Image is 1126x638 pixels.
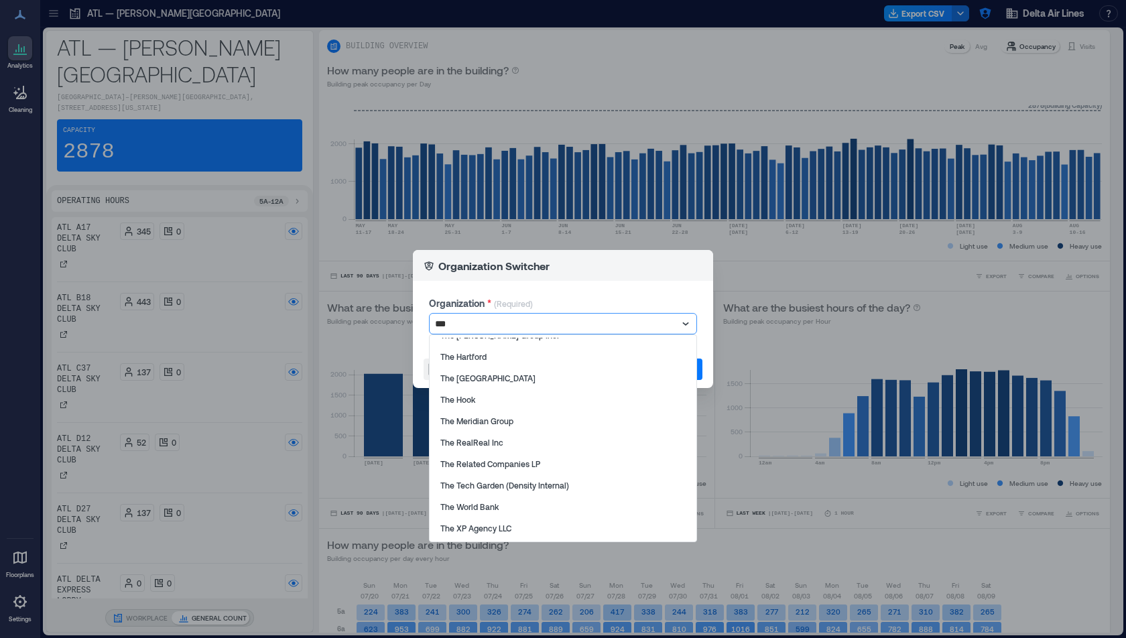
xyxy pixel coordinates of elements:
[424,359,486,380] button: Turn Off
[438,258,550,274] p: Organization Switcher
[440,437,503,448] p: The RealReal Inc
[429,297,491,310] label: Organization
[494,298,533,313] p: (Required)
[440,416,513,426] p: The Meridian Group
[440,458,540,469] p: The Related Companies LP
[440,351,487,362] p: The Hartford
[440,480,569,491] p: The Tech Garden (Density Internal)
[440,373,536,383] p: The [GEOGRAPHIC_DATA]
[440,501,499,512] p: The World Bank
[440,394,475,405] p: The Hook
[440,523,511,533] p: The XP Agency LLC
